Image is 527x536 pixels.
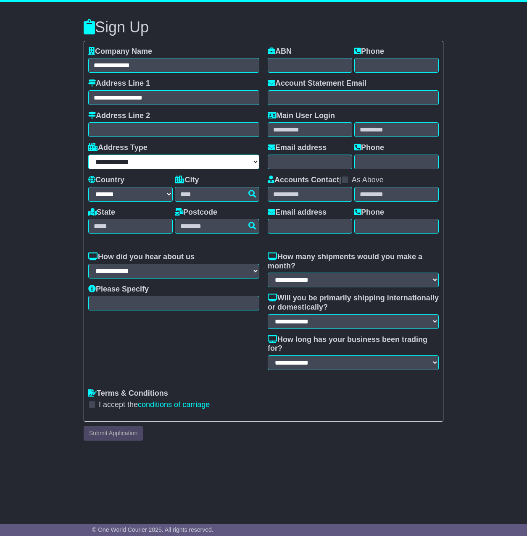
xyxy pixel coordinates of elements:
label: Accounts Contact [268,176,339,185]
label: Email address [268,208,327,217]
h3: Sign Up [84,19,443,36]
label: I accept the [99,400,210,410]
label: Company Name [88,47,152,56]
div: | [268,176,439,187]
label: Phone [354,208,384,217]
label: As Above [352,176,384,185]
label: Will you be primarily shipping internationally or domestically? [268,294,439,312]
span: © One World Courier 2025. All rights reserved. [92,526,213,533]
label: Address Line 2 [88,111,150,121]
label: How did you hear about us [88,252,195,262]
label: Please Specify [88,285,149,294]
label: Phone [354,47,384,56]
label: Terms & Conditions [88,389,168,398]
label: Phone [354,143,384,152]
label: Address Line 1 [88,79,150,88]
label: Country [88,176,124,185]
button: Submit Application [84,426,143,441]
label: Postcode [175,208,217,217]
label: How many shipments would you make a month? [268,252,439,271]
label: State [88,208,115,217]
label: How long has your business been trading for? [268,335,439,353]
label: City [175,176,199,185]
label: Email address [268,143,327,152]
label: ABN [268,47,292,56]
label: Account Statement Email [268,79,366,88]
label: Main User Login [268,111,335,121]
label: Address Type [88,143,148,152]
a: conditions of carriage [138,400,210,409]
